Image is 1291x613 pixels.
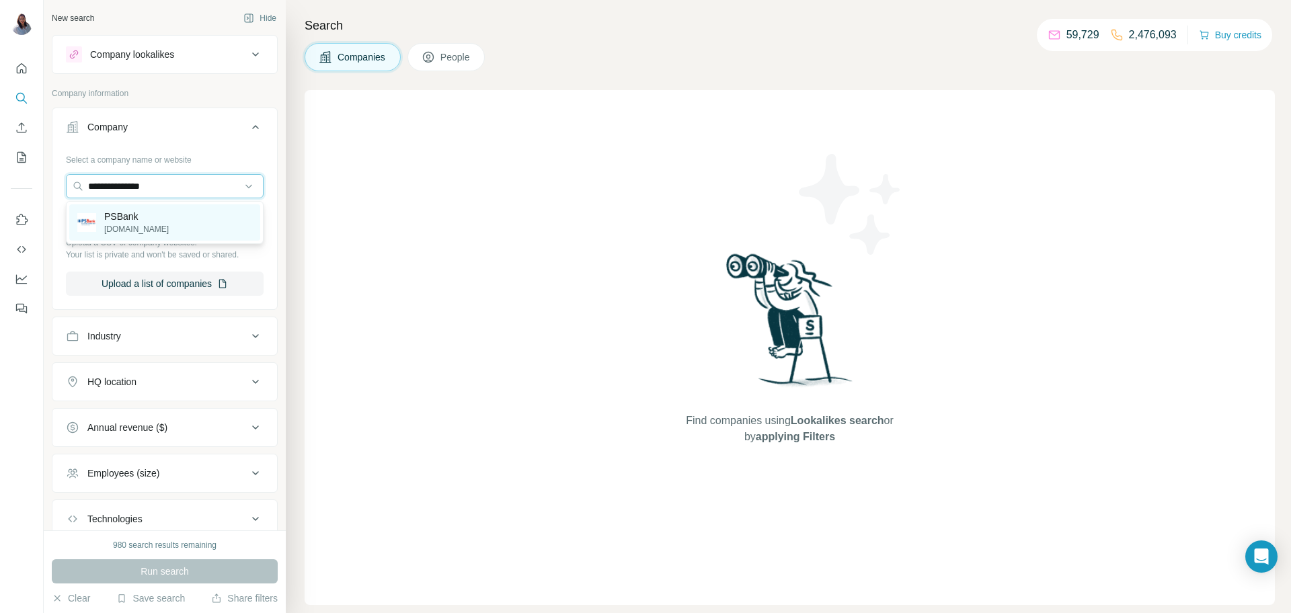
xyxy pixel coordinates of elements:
[66,249,264,261] p: Your list is private and won't be saved or shared.
[11,13,32,35] img: Avatar
[11,237,32,261] button: Use Surfe API
[52,411,277,444] button: Annual revenue ($)
[1129,27,1177,43] p: 2,476,093
[52,12,94,24] div: New search
[66,272,264,296] button: Upload a list of companies
[52,366,277,398] button: HQ location
[756,431,835,442] span: applying Filters
[11,86,32,110] button: Search
[87,466,159,480] div: Employees (size)
[87,512,143,526] div: Technologies
[104,223,169,235] p: [DOMAIN_NAME]
[52,38,277,71] button: Company lookalikes
[305,16,1275,35] h4: Search
[1245,540,1278,573] div: Open Intercom Messenger
[116,591,185,605] button: Save search
[52,87,278,99] p: Company information
[790,144,911,265] img: Surfe Illustration - Stars
[104,210,169,223] p: PSBank
[87,375,136,389] div: HQ location
[52,591,90,605] button: Clear
[11,145,32,169] button: My lists
[338,50,387,64] span: Companies
[52,503,277,535] button: Technologies
[211,591,278,605] button: Share filters
[52,111,277,149] button: Company
[791,415,884,426] span: Lookalikes search
[11,56,32,81] button: Quick start
[11,267,32,291] button: Dashboard
[1199,26,1261,44] button: Buy credits
[720,250,860,400] img: Surfe Illustration - Woman searching with binoculars
[66,149,264,166] div: Select a company name or website
[77,213,96,232] img: PSBank
[87,421,167,434] div: Annual revenue ($)
[87,329,121,343] div: Industry
[52,457,277,489] button: Employees (size)
[113,539,217,551] div: 980 search results remaining
[11,296,32,321] button: Feedback
[1066,27,1099,43] p: 59,729
[11,116,32,140] button: Enrich CSV
[52,320,277,352] button: Industry
[440,50,471,64] span: People
[682,413,897,445] span: Find companies using or by
[90,48,174,61] div: Company lookalikes
[11,208,32,232] button: Use Surfe on LinkedIn
[234,8,286,28] button: Hide
[87,120,128,134] div: Company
